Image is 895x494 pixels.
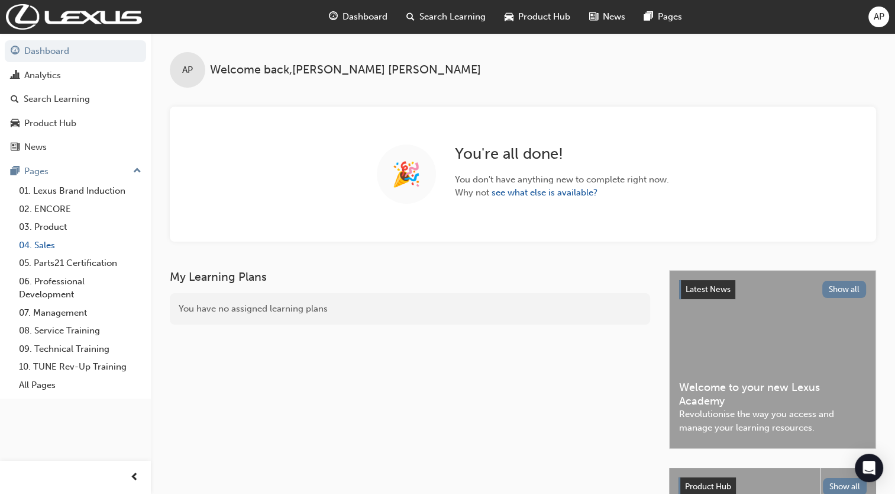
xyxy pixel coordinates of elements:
[14,376,146,394] a: All Pages
[406,9,415,24] span: search-icon
[14,272,146,304] a: 06. Professional Development
[822,281,867,298] button: Show all
[686,284,731,294] span: Latest News
[170,293,650,325] div: You have no assigned learning plans
[24,69,61,82] div: Analytics
[210,63,481,77] span: Welcome back , [PERSON_NAME] [PERSON_NAME]
[635,5,692,29] a: pages-iconPages
[14,254,146,272] a: 05. Parts21 Certification
[5,136,146,158] a: News
[5,40,146,62] a: Dashboard
[495,5,580,29] a: car-iconProduct Hub
[133,163,141,179] span: up-icon
[14,358,146,376] a: 10. TUNE Rev-Up Training
[874,10,884,24] span: AP
[455,145,669,163] h2: You're all done!
[5,65,146,86] a: Analytics
[589,9,598,24] span: news-icon
[24,117,76,130] div: Product Hub
[397,5,495,29] a: search-iconSearch Learning
[679,408,866,434] span: Revolutionise the way you access and manage your learning resources.
[170,270,650,284] h3: My Learning Plans
[580,5,635,29] a: news-iconNews
[679,280,866,299] a: Latest NewsShow all
[14,182,146,200] a: 01. Lexus Brand Induction
[5,38,146,161] button: DashboardAnalyticsSearch LearningProduct HubNews
[5,161,146,182] button: Pages
[24,140,47,154] div: News
[343,10,387,24] span: Dashboard
[455,173,669,187] span: You don't have anything new to complete right now.
[11,142,20,153] span: news-icon
[455,186,669,200] span: Why not
[329,9,338,24] span: guage-icon
[419,10,486,24] span: Search Learning
[505,9,513,24] span: car-icon
[5,113,146,134] a: Product Hub
[14,200,146,219] a: 02. ENCORE
[130,470,139,485] span: prev-icon
[14,218,146,236] a: 03. Product
[24,165,49,178] div: Pages
[603,10,625,24] span: News
[868,7,889,27] button: AP
[679,381,866,408] span: Welcome to your new Lexus Academy
[644,9,653,24] span: pages-icon
[11,46,20,57] span: guage-icon
[392,168,421,181] span: 🎉
[518,10,570,24] span: Product Hub
[24,92,90,106] div: Search Learning
[319,5,397,29] a: guage-iconDashboard
[658,10,682,24] span: Pages
[11,118,20,129] span: car-icon
[182,63,193,77] span: AP
[669,270,876,449] a: Latest NewsShow allWelcome to your new Lexus AcademyRevolutionise the way you access and manage y...
[14,304,146,322] a: 07. Management
[14,322,146,340] a: 08. Service Training
[14,340,146,358] a: 09. Technical Training
[5,88,146,110] a: Search Learning
[14,236,146,255] a: 04. Sales
[685,482,731,492] span: Product Hub
[6,4,142,30] img: Trak
[11,166,20,177] span: pages-icon
[492,187,597,198] a: see what else is available?
[11,94,19,105] span: search-icon
[11,70,20,81] span: chart-icon
[855,454,883,482] div: Open Intercom Messenger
